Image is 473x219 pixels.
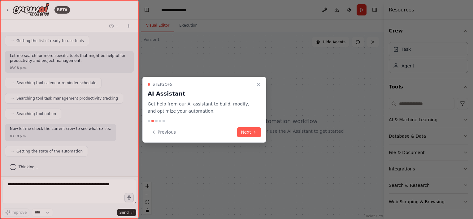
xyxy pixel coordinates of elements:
button: Previous [148,127,180,137]
h3: AI Assistant [148,89,254,98]
button: Hide left sidebar [142,6,151,14]
button: Close walkthrough [255,81,262,88]
p: Get help from our AI assistant to build, modify, and optimize your automation. [148,101,254,115]
button: Next [237,127,261,137]
span: Step 2 of 5 [153,82,172,87]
